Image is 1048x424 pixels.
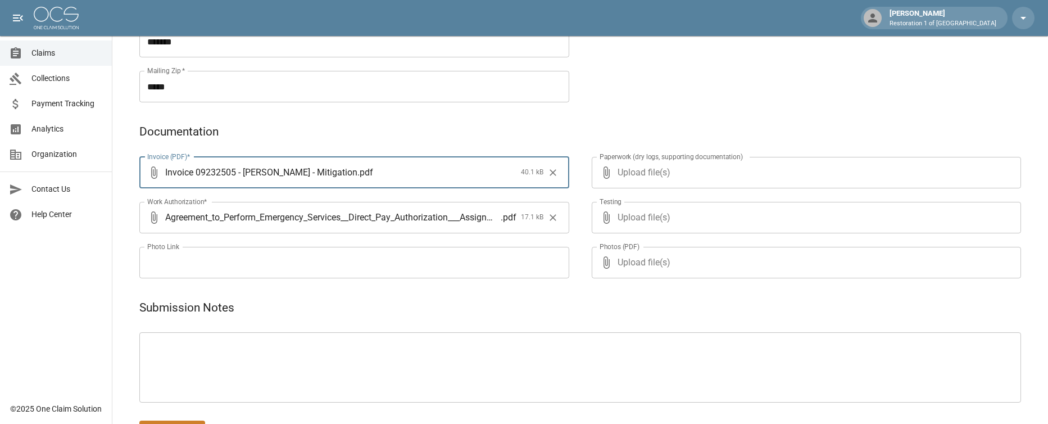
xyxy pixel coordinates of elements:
[600,152,743,161] label: Paperwork (dry logs, supporting documentation)
[165,211,501,224] span: Agreement_to_Perform_Emergency_Services__Direct_Pay_Authorization___Assignment_of_Benefits_-_Mike...
[618,247,991,278] span: Upload file(s)
[885,8,1001,28] div: [PERSON_NAME]
[600,242,639,251] label: Photos (PDF)
[147,242,179,251] label: Photo Link
[545,164,561,181] button: Clear
[31,123,103,135] span: Analytics
[890,19,996,29] p: Restoration 1 of [GEOGRAPHIC_DATA]
[31,209,103,220] span: Help Center
[31,183,103,195] span: Contact Us
[501,211,516,224] span: . pdf
[31,148,103,160] span: Organization
[545,209,561,226] button: Clear
[34,7,79,29] img: ocs-logo-white-transparent.png
[147,197,207,206] label: Work Authorization*
[618,202,991,233] span: Upload file(s)
[31,47,103,59] span: Claims
[31,98,103,110] span: Payment Tracking
[147,66,185,75] label: Mailing Zip
[31,73,103,84] span: Collections
[147,152,190,161] label: Invoice (PDF)*
[165,166,357,179] span: Invoice 09232505 - [PERSON_NAME] - Mitigation
[521,212,543,223] span: 17.1 kB
[618,157,991,188] span: Upload file(s)
[521,167,543,178] span: 40.1 kB
[7,7,29,29] button: open drawer
[600,197,621,206] label: Testing
[10,403,102,414] div: © 2025 One Claim Solution
[357,166,373,179] span: . pdf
